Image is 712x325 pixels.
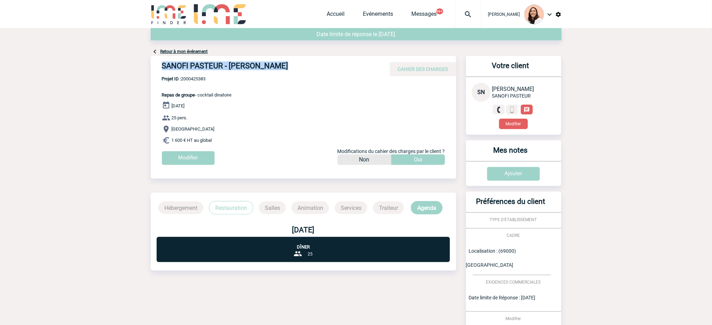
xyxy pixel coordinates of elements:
[308,252,313,257] span: 25
[327,11,345,20] a: Accueil
[507,233,520,238] span: CADRE
[317,31,396,38] span: Date limite de réponse le [DATE]
[469,295,536,300] span: Date limite de Réponse : [DATE]
[477,89,485,95] span: SN
[486,280,541,285] span: EXIGENCES COMMERCIALES
[259,201,286,214] p: Salles
[524,107,530,113] img: chat-24-px-w.png
[506,316,521,321] span: Modifier
[509,107,515,113] img: portable.png
[466,248,516,268] span: Localisation : (69000) [GEOGRAPHIC_DATA]
[162,76,232,81] span: 2000425383
[488,12,520,17] span: [PERSON_NAME]
[162,61,373,73] h4: SANOFI PASTEUR - [PERSON_NAME]
[469,61,553,77] h3: Votre client
[292,226,315,234] b: [DATE]
[469,197,553,212] h3: Préférences du client
[496,107,502,113] img: fixe.png
[157,237,450,250] p: Dîner
[469,146,553,161] h3: Mes notes
[524,5,544,24] img: 129834-0.png
[209,201,253,214] p: Restauration
[414,154,422,165] p: Oui
[162,92,232,98] span: - cocktail dinatoire
[158,201,203,214] p: Hébergement
[359,154,370,165] p: Non
[490,217,537,222] span: TYPE D'ETABLISSEMENT
[162,92,195,98] span: Repas de groupe
[338,148,445,154] span: Modifications du cahier des charges par le client ?
[363,11,393,20] a: Evénements
[436,8,443,14] button: 99+
[161,49,208,54] a: Retour à mon événement
[172,103,185,108] span: [DATE]
[487,167,540,181] input: Ajouter
[492,93,531,99] span: SANOFI PASTEUR
[162,76,181,81] b: Projet ID :
[292,201,329,214] p: Animation
[172,115,188,121] span: 25 pers.
[373,201,404,214] p: Traiteur
[335,201,367,214] p: Services
[398,66,448,72] span: CAHIER DES CHARGES
[499,119,528,129] button: Modifier
[411,201,443,214] p: Agenda
[172,127,215,132] span: [GEOGRAPHIC_DATA]
[412,11,437,20] a: Messages
[172,138,212,143] span: 1 600 € HT au global
[151,4,187,24] img: IME-Finder
[162,151,215,165] input: Modifier
[492,86,534,92] span: [PERSON_NAME]
[294,250,302,258] img: group-24-px-b.png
